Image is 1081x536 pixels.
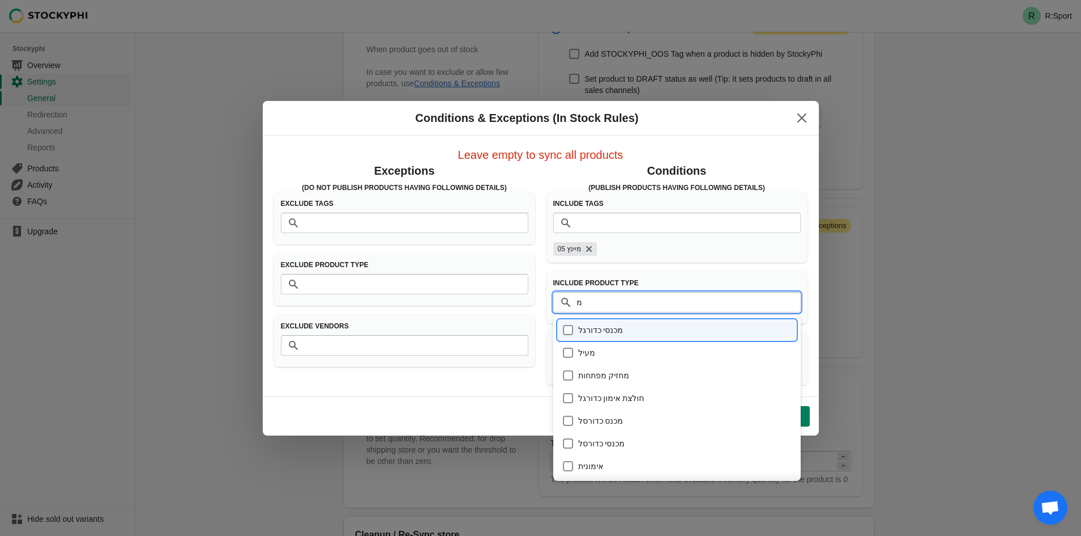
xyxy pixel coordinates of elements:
[553,363,801,386] li: מחזיק מפתחות
[647,164,706,177] span: Conditions
[553,320,801,340] li: מכנסי כדורגל
[783,412,801,421] span: Save
[281,322,528,331] h3: Exclude Vendors
[553,199,801,208] h3: Include Tags
[458,149,623,161] span: Leave empty to sync all products
[553,431,801,454] li: מכנסי כדורסל
[553,454,801,476] li: אימונית
[374,164,435,177] span: Exceptions
[553,340,801,363] li: מעיל
[546,183,807,192] h3: (Publish products having following details)
[274,183,535,192] h3: (Do Not Publish products having following details)
[415,112,638,124] span: Conditions & Exceptions (In Stock Rules)
[281,260,528,269] h3: Exclude Product Type
[553,408,801,431] li: מכנס כדורסל
[281,199,528,208] h3: Exclude Tags
[1033,491,1067,525] div: Open chat
[583,243,595,255] button: Remove מיינץ 05
[558,242,582,256] span: מיינץ 05
[553,386,801,408] li: חולצת אימון כדורגל
[553,278,801,288] h3: Include Product Type
[792,108,812,128] button: Close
